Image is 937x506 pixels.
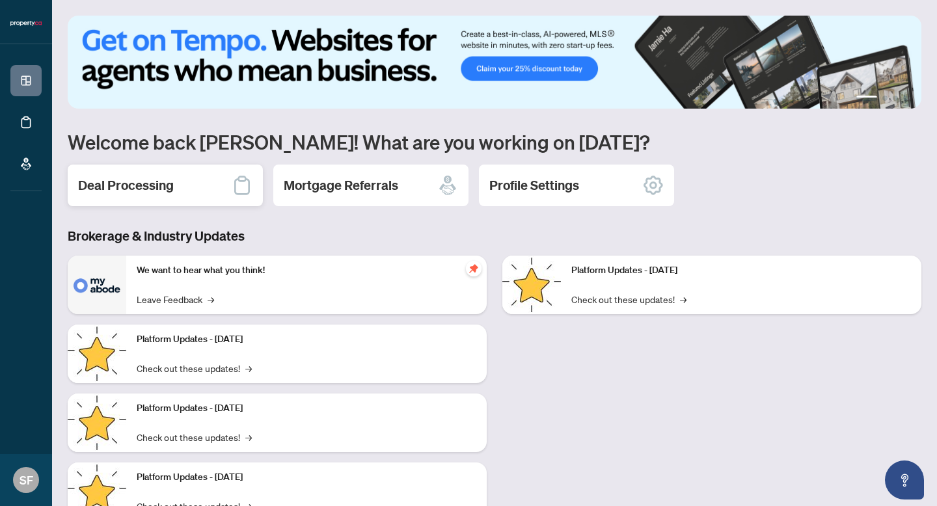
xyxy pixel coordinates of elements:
[137,401,476,416] p: Platform Updates - [DATE]
[245,361,252,375] span: →
[680,292,686,306] span: →
[856,96,877,101] button: 1
[137,292,214,306] a: Leave Feedback→
[208,292,214,306] span: →
[903,96,908,101] button: 4
[137,430,252,444] a: Check out these updates!→
[10,20,42,27] img: logo
[284,176,398,194] h2: Mortgage Referrals
[68,325,126,383] img: Platform Updates - September 16, 2025
[68,227,921,245] h3: Brokerage & Industry Updates
[245,430,252,444] span: →
[20,471,33,489] span: SF
[571,292,686,306] a: Check out these updates!→
[502,256,561,314] img: Platform Updates - June 23, 2025
[137,263,476,278] p: We want to hear what you think!
[78,176,174,194] h2: Deal Processing
[68,16,921,109] img: Slide 0
[68,393,126,452] img: Platform Updates - July 21, 2025
[68,256,126,314] img: We want to hear what you think!
[137,470,476,485] p: Platform Updates - [DATE]
[571,263,911,278] p: Platform Updates - [DATE]
[893,96,898,101] button: 3
[882,96,888,101] button: 2
[885,460,924,499] button: Open asap
[489,176,579,194] h2: Profile Settings
[68,129,921,154] h1: Welcome back [PERSON_NAME]! What are you working on [DATE]?
[137,361,252,375] a: Check out these updates!→
[137,332,476,347] p: Platform Updates - [DATE]
[466,261,482,276] span: pushpin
